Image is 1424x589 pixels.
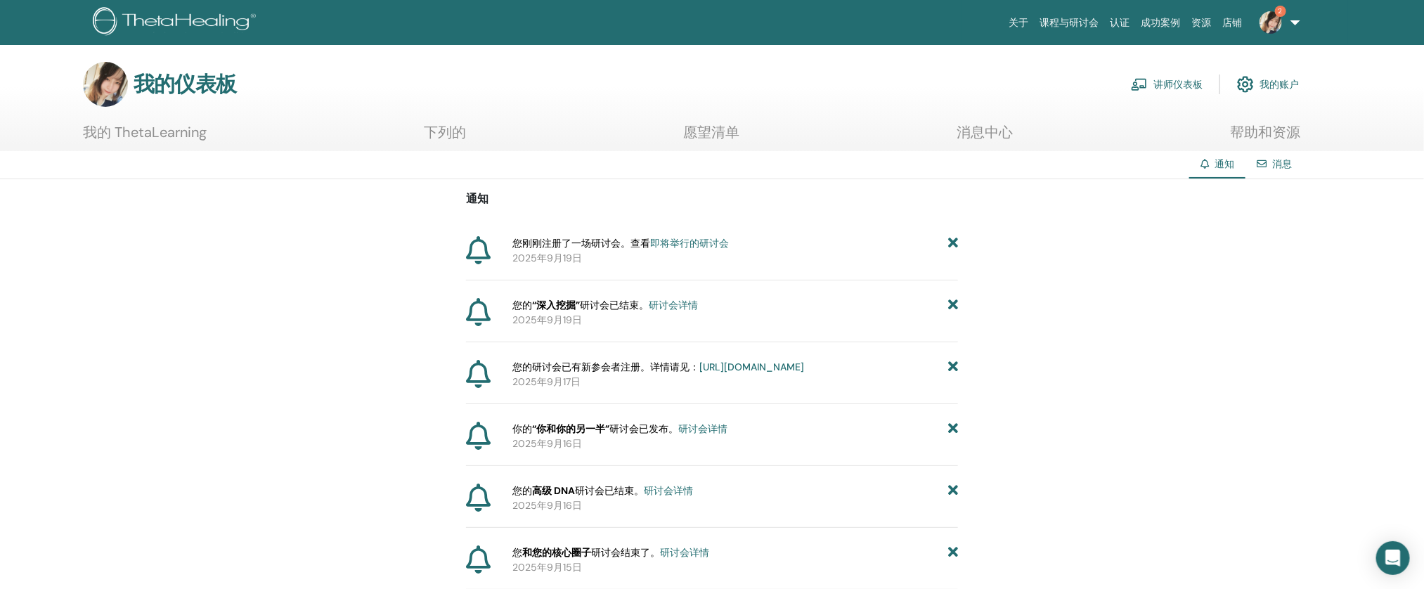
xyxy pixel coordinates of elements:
font: “你和你的另一半” [532,422,609,435]
a: 消息中心 [957,124,1013,151]
font: 我的账户 [1260,79,1299,91]
a: 认证 [1105,10,1136,36]
a: 研讨会详情 [678,422,727,435]
font: 愿望清单 [683,123,739,141]
font: 高级 DNA [532,484,575,497]
font: 您的 [512,299,532,311]
a: 课程与研讨会 [1035,10,1105,36]
img: cog.svg [1237,72,1254,96]
font: 研讨会结束了。 [591,546,660,559]
img: chalkboard-teacher.svg [1131,78,1148,91]
font: 您的 [512,484,532,497]
font: 您 [512,546,522,559]
font: 您刚刚注册了一场研讨会。查看 [512,237,650,250]
a: 讲师仪表板 [1131,69,1203,100]
font: 通知 [466,191,488,206]
font: 消息中心 [957,123,1013,141]
font: 2 [1279,6,1283,15]
font: 2025年9月19日 [512,252,582,264]
font: 通知 [1215,157,1234,170]
a: 成功案例 [1136,10,1186,36]
font: 我的仪表板 [134,70,236,98]
font: 店铺 [1223,17,1243,28]
a: 研讨会详情 [660,546,709,559]
a: 下列的 [424,124,466,151]
font: 您的研讨会已有新参会者注册。详情请见： [512,361,699,373]
a: 关于 [1004,10,1035,36]
a: 我的账户 [1237,69,1299,100]
font: 2025年9月17日 [512,375,581,388]
font: 和您的核心圈子 [522,546,591,559]
a: 我的 ThetaLearning [83,124,207,151]
font: 资源 [1192,17,1212,28]
font: 研讨会已发布。 [609,422,678,435]
a: 即将举行的研讨会 [650,237,729,250]
a: 愿望清单 [683,124,739,151]
a: 消息 [1272,157,1292,170]
font: 2025年9月19日 [512,313,582,326]
font: 讲师仪表板 [1153,79,1203,91]
font: “深入挖掘” [532,299,580,311]
font: 2025年9月15日 [512,561,582,574]
a: 帮助和资源 [1230,124,1300,151]
font: 研讨会已结束。 [580,299,649,311]
font: 课程与研讨会 [1040,17,1099,28]
div: Open Intercom Messenger [1376,541,1410,575]
a: 研讨会详情 [649,299,698,311]
font: 你的 [512,422,532,435]
font: 2025年9月16日 [512,437,582,450]
a: [URL][DOMAIN_NAME] [699,361,804,373]
a: 店铺 [1217,10,1248,36]
font: 认证 [1111,17,1130,28]
a: 研讨会详情 [644,484,693,497]
img: default.jpg [83,62,128,107]
img: default.jpg [1260,11,1282,34]
img: logo.png [93,7,261,39]
font: 2025年9月16日 [512,499,582,512]
a: 资源 [1186,10,1217,36]
font: 关于 [1009,17,1029,28]
font: 成功案例 [1141,17,1181,28]
font: 下列的 [424,123,466,141]
font: 我的 ThetaLearning [83,123,207,141]
font: 研讨会已结束。 [575,484,644,497]
font: 帮助和资源 [1230,123,1300,141]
